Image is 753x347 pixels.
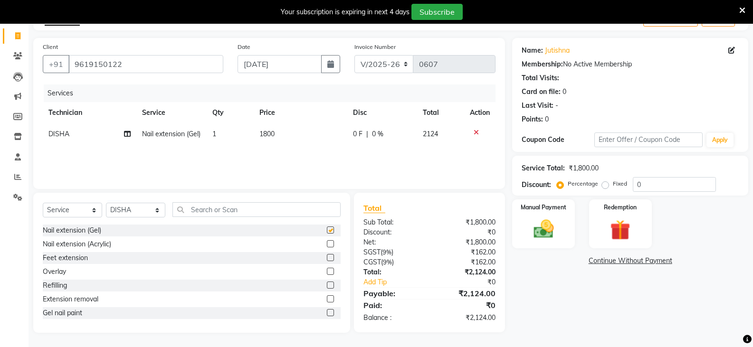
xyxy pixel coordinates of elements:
div: ₹162.00 [429,257,503,267]
div: Refilling [43,281,67,291]
th: Qty [207,102,254,123]
input: Enter Offer / Coupon Code [594,132,703,147]
a: Continue Without Payment [514,256,746,266]
div: ( ) [356,247,429,257]
div: Membership: [522,59,563,69]
span: Nail extension (Gel) [142,130,200,138]
div: Name: [522,46,543,56]
div: ₹1,800.00 [429,237,503,247]
div: Your subscription is expiring in next 4 days [281,7,410,17]
label: Date [238,43,250,51]
label: Fixed [613,179,627,188]
th: Technician [43,102,136,123]
div: Card on file: [522,87,561,97]
div: Last Visit: [522,101,553,111]
div: Balance : [356,313,429,323]
div: ₹1,800.00 [569,163,599,173]
th: Price [254,102,347,123]
div: - [555,101,558,111]
span: 1 [212,130,216,138]
div: 0 [545,114,549,124]
div: Gel nail paint [43,308,82,318]
button: +91 [43,55,69,73]
div: Nail extension (Acrylic) [43,239,111,249]
span: 0 % [372,129,383,139]
div: ₹2,124.00 [429,267,503,277]
div: Services [44,84,503,102]
div: ( ) [356,257,429,267]
span: | [366,129,368,139]
label: Manual Payment [521,203,566,212]
input: Search or Scan [172,202,341,217]
div: No Active Membership [522,59,739,69]
div: Discount: [522,180,551,190]
span: DISHA [48,130,69,138]
button: Apply [706,133,734,147]
span: 9% [382,248,391,256]
input: Search by Name/Mobile/Email/Code [68,55,223,73]
div: Extension removal [43,294,98,304]
div: ₹2,124.00 [429,288,503,299]
label: Percentage [568,179,598,188]
span: CGST [363,258,381,266]
label: Client [43,43,58,51]
button: Subscribe [411,4,463,20]
span: 2124 [423,130,438,138]
div: ₹162.00 [429,247,503,257]
div: ₹0 [442,277,503,287]
th: Action [464,102,496,123]
div: ₹2,124.00 [429,313,503,323]
img: _gift.svg [604,217,637,243]
label: Invoice Number [354,43,396,51]
label: Redemption [604,203,637,212]
span: 9% [383,258,392,266]
div: Coupon Code [522,135,594,145]
div: Points: [522,114,543,124]
div: Payable: [356,288,429,299]
div: Net: [356,237,429,247]
a: Add Tip [356,277,442,287]
span: 0 F [353,129,362,139]
div: Total Visits: [522,73,559,83]
div: ₹0 [429,300,503,311]
span: 1800 [259,130,275,138]
th: Service [136,102,207,123]
div: Nail extension (Gel) [43,225,101,235]
div: Discount: [356,227,429,237]
div: Sub Total: [356,217,429,227]
th: Total [417,102,464,123]
img: _cash.svg [527,217,560,241]
div: ₹0 [429,227,503,237]
div: ₹1,800.00 [429,217,503,227]
div: Feet extension [43,253,88,263]
a: Jutishna [545,46,570,56]
th: Disc [347,102,418,123]
span: Total [363,203,385,213]
div: 0 [562,87,566,97]
div: Overlay [43,267,66,277]
div: Paid: [356,300,429,311]
div: Service Total: [522,163,565,173]
div: Total: [356,267,429,277]
span: SGST [363,248,381,256]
